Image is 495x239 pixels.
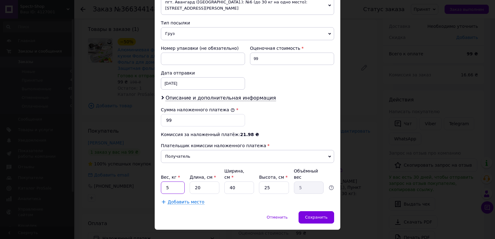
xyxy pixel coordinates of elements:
span: Плательщик комиссии наложенного платежа [161,143,266,148]
label: Вес, кг [161,175,180,180]
label: Длина, см [190,175,216,180]
span: 21.98 ₴ [240,132,259,137]
div: Дата отправки [161,70,245,76]
span: Получатель [161,150,334,163]
label: Ширина, см [224,169,244,180]
span: Добавить место [168,199,204,205]
div: Номер упаковки (не обязательно) [161,45,245,51]
div: Комиссия за наложенный платёж: [161,131,334,138]
div: Оценочная стоимость [250,45,334,51]
span: Описание и дополнительная информация [166,95,276,101]
span: Груз [161,27,334,40]
label: Высота, см [259,175,287,180]
span: Сохранить [305,215,328,220]
label: Сумма наложенного платежа [161,107,235,112]
span: Отменить [267,215,288,220]
div: Объёмный вес [294,168,324,180]
span: Тип посылки [161,20,190,25]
